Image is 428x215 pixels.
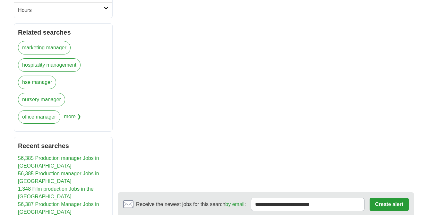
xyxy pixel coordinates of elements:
a: 56,385 Production manager Jobs in [GEOGRAPHIC_DATA] [18,155,99,169]
a: 56,385 Production manager Jobs in [GEOGRAPHIC_DATA] [18,171,99,184]
a: nursery manager [18,93,65,106]
h2: Hours [18,6,104,14]
a: Hours [14,2,112,18]
h2: Related searches [18,28,108,37]
a: 1,348 Film production Jobs in the [GEOGRAPHIC_DATA] [18,186,94,199]
h2: Recent searches [18,141,108,151]
a: hospitality management [18,58,81,72]
button: Create alert [370,198,409,211]
a: hse manager [18,76,56,89]
a: marketing manager [18,41,71,54]
a: office manager [18,110,60,124]
span: more ❯ [64,110,81,128]
a: 56,387 Production Manager Jobs in [GEOGRAPHIC_DATA] [18,202,99,215]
